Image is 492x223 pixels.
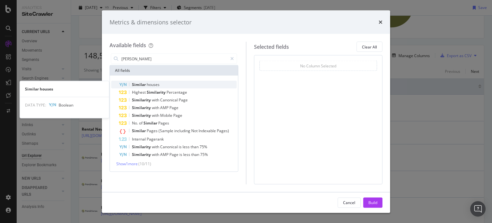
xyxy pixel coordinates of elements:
[199,128,217,133] span: Indexable
[343,200,355,205] div: Cancel
[110,42,146,49] div: Available fields
[200,152,208,157] span: 75%
[160,97,179,103] span: Canonical
[183,152,191,157] span: less
[167,90,187,95] span: Percentage
[368,200,377,205] div: Build
[179,144,183,150] span: is
[138,161,151,167] span: ( 10 / 11 )
[379,18,382,26] div: times
[132,136,147,142] span: Internal
[147,90,167,95] span: Similarity
[143,120,158,126] span: Similar
[20,86,109,91] div: Similar houses
[110,65,238,76] div: All fields
[152,113,160,118] span: with
[191,144,200,150] span: than
[121,54,227,64] input: Search by field name
[217,128,229,133] span: Pages)
[132,113,152,118] span: Similarity
[254,43,289,50] div: Selected fields
[147,82,160,87] span: houses
[160,105,169,110] span: AMP
[152,144,160,150] span: with
[147,136,164,142] span: Pagerank
[169,152,179,157] span: Page
[147,128,159,133] span: Pages
[132,105,152,110] span: Similarity
[160,144,179,150] span: Canonical
[363,197,382,208] button: Build
[152,152,160,157] span: with
[362,44,377,49] div: Clear All
[179,152,183,157] span: is
[169,105,178,110] span: Page
[132,82,147,87] span: Similar
[357,42,382,52] button: Clear All
[174,128,191,133] span: including
[132,144,152,150] span: Similarity
[159,128,174,133] span: (Sample
[470,201,486,217] div: Open Intercom Messenger
[200,144,207,150] span: 75%
[173,113,182,118] span: Page
[152,97,160,103] span: with
[338,197,361,208] button: Cancel
[116,161,138,167] span: Show 1 more
[102,10,390,213] div: modal
[139,120,143,126] span: of
[110,18,192,26] div: Metrics & dimensions selector
[158,120,169,126] span: Pages
[152,105,160,110] span: with
[191,152,200,157] span: than
[183,144,191,150] span: less
[179,97,188,103] span: Page
[132,128,147,133] span: Similar
[132,152,152,157] span: Similarity
[300,63,336,68] div: No Column Selected
[132,90,147,95] span: Highest
[160,113,173,118] span: Mobile
[191,128,199,133] span: Not
[132,97,152,103] span: Similarity
[132,120,139,126] span: No.
[160,152,169,157] span: AMP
